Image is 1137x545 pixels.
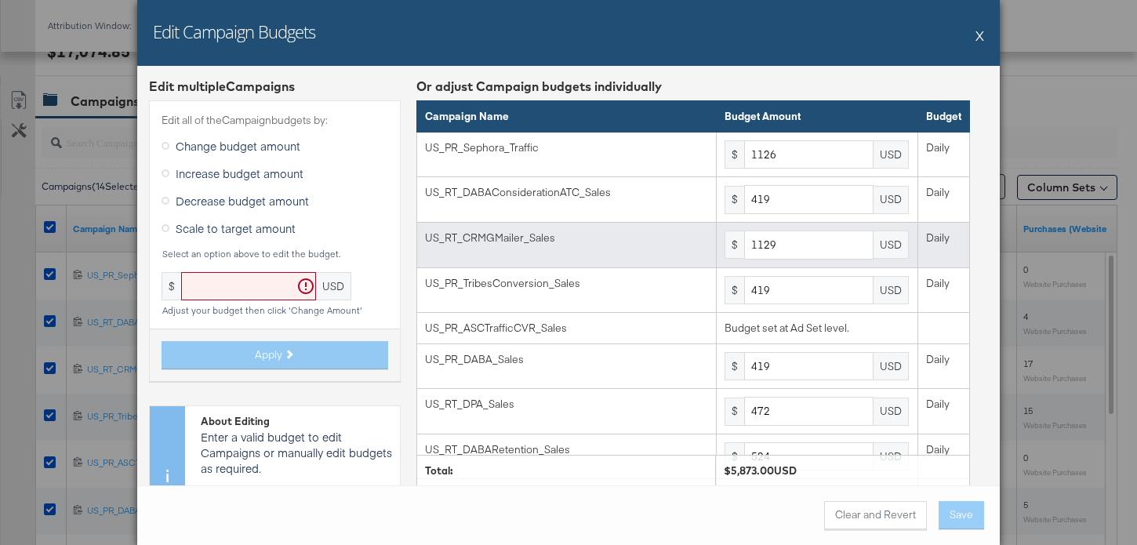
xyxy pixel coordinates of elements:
div: US_RT_DABAConsiderationATC_Sales [425,185,707,200]
td: Daily [917,389,969,434]
div: $ [725,442,744,471]
div: Select an option above to edit the budget. [162,249,388,260]
strong: Facebook [201,483,253,499]
span: Increase budget amount [176,165,303,181]
p: limits you to changing your Campaign budget 4 times per hour. [201,483,392,530]
td: Daily [917,267,969,313]
div: US_RT_DABARetention_Sales [425,442,707,457]
div: Edit multiple Campaign s [149,78,401,96]
th: Budget Amount [717,101,918,133]
div: US_RT_CRMGMailer_Sales [425,231,707,245]
div: Or adjust Campaign budgets individually [416,78,970,96]
button: Clear and Revert [824,501,927,529]
div: USD [874,276,909,304]
div: USD [316,272,351,300]
div: USD [874,231,909,259]
div: US_PR_TribesConversion_Sales [425,276,707,291]
div: USD [874,186,909,214]
div: USD [874,442,909,471]
div: $ [162,272,181,300]
td: Daily [917,132,969,177]
div: Total: [425,463,707,478]
div: $ [725,231,744,259]
th: Campaign Name [417,101,717,133]
span: Scale to target amount [176,220,296,236]
div: $ [725,398,744,426]
p: Enter a valid budget to edit Campaigns or manually edit budgets as required. [201,429,392,476]
div: US_PR_Sephora_Traffic [425,140,707,155]
td: Daily [917,223,969,268]
div: US_PR_DABA_Sales [425,352,707,367]
div: $5,873.00USD [724,463,961,478]
div: $ [725,140,744,169]
div: $ [725,352,744,380]
div: USD [874,140,909,169]
div: USD [874,398,909,426]
span: Change budget amount [176,138,300,154]
div: Adjust your budget then click 'Change Amount' [162,305,388,316]
div: US_RT_DPA_Sales [425,397,707,412]
label: Edit all of the Campaign budgets by: [162,113,388,128]
h2: Edit Campaign Budgets [153,20,315,43]
th: Budget [917,101,969,133]
td: Budget set at Ad Set level. [717,313,918,344]
span: Decrease budget amount [176,193,309,209]
td: Daily [917,343,969,389]
div: $ [725,186,744,214]
td: Daily [917,177,969,223]
td: Daily [917,434,969,479]
div: USD [874,352,909,380]
div: $ [725,276,744,304]
div: About Editing [201,414,392,429]
button: X [975,20,984,51]
div: US_PR_ASCTrafficCVR_Sales [425,321,707,336]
